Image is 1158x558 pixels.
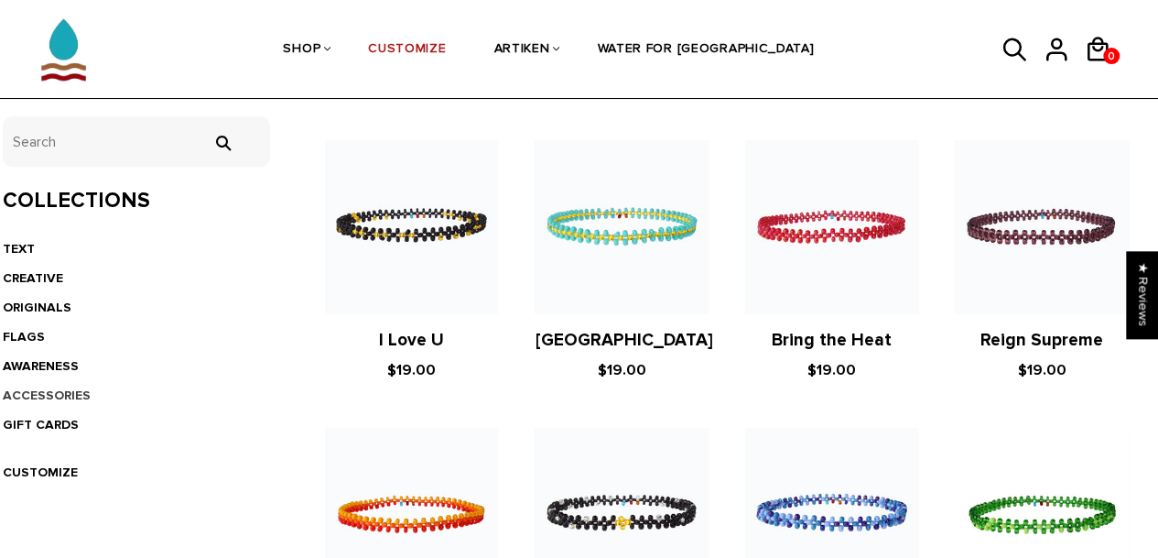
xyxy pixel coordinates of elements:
[3,358,79,374] a: AWARENESS
[3,465,78,480] a: CUSTOMIZE
[1017,361,1066,379] span: $19.00
[980,330,1103,351] a: Reign Supreme
[3,116,271,167] input: Search
[535,330,712,351] a: [GEOGRAPHIC_DATA]
[3,329,45,345] a: FLAGS
[1127,251,1158,338] div: Click to open Judge.me floating reviews tab
[379,330,444,351] a: I Love U
[493,2,549,99] a: ARTIKEN
[283,2,320,99] a: SHOP
[807,361,856,379] span: $19.00
[3,188,271,214] h3: Collections
[772,330,892,351] a: Bring the Heat
[204,135,241,151] input: Search
[3,241,35,257] a: TEXT
[3,388,91,403] a: ACCESSORIES
[368,2,446,99] a: CUSTOMIZE
[387,361,436,379] span: $19.00
[1103,48,1120,64] a: 0
[598,361,646,379] span: $19.00
[3,270,63,286] a: CREATIVE
[3,300,71,315] a: ORIGINALS
[1103,45,1120,68] span: 0
[597,2,814,99] a: WATER FOR [GEOGRAPHIC_DATA]
[3,417,79,432] a: GIFT CARDS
